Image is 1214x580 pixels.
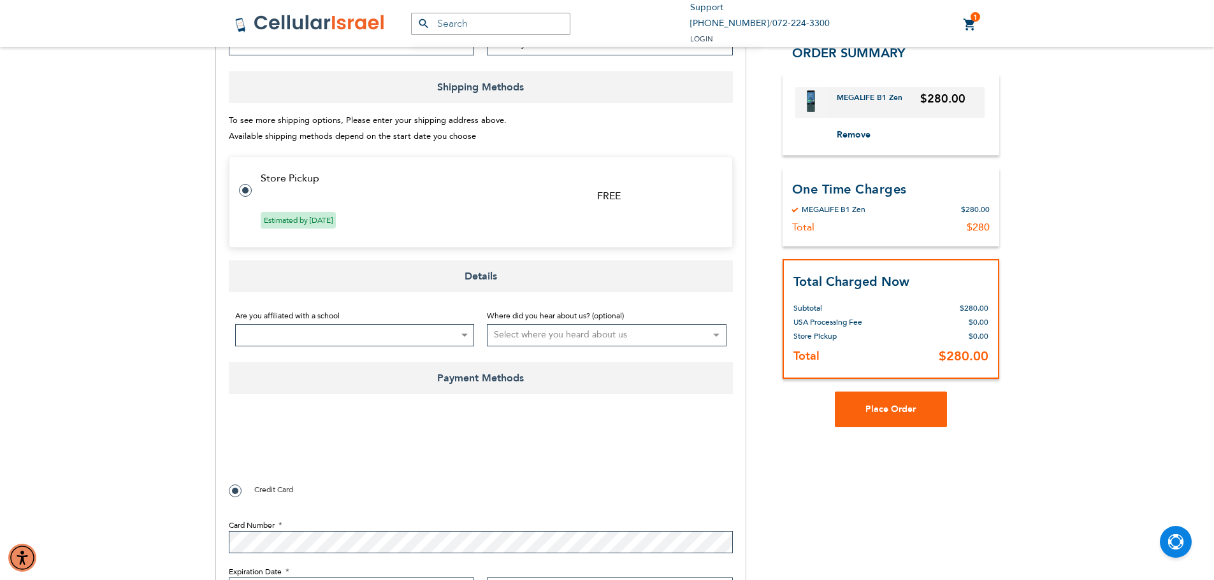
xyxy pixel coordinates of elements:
h3: One Time Charges [792,181,990,199]
div: Accessibility Menu [8,544,36,572]
strong: Total Charged Now [793,274,909,291]
th: Subtotal [793,292,893,315]
span: $280.00 [939,348,988,365]
span: Login [690,34,713,44]
span: Estimated by [DATE] [261,212,336,229]
td: Store Pickup [261,173,717,184]
a: MEGALIFE B1 Zen [837,92,912,113]
div: MEGALIFE B1 Zen [802,205,865,215]
span: $280.00 [920,91,965,107]
a: 072-224-3300 [772,17,830,29]
span: Details [229,260,733,292]
span: Card Number [229,520,275,530]
span: Store Pickup [793,331,837,341]
div: Total [792,222,814,234]
strong: Total [793,348,820,364]
button: Place Order [835,392,947,427]
span: Order Summary [792,45,906,62]
img: MEGALIFE B1 Zen [807,90,816,112]
span: Credit Card [254,485,293,495]
span: To see more shipping options, Please enter your shipping address above. Available shipping method... [229,115,507,142]
span: $0.00 [969,317,988,327]
span: USA Processing Fee [793,317,862,327]
span: Payment Methods [229,362,733,394]
a: Support [690,1,723,13]
span: $280.00 [960,303,988,313]
a: [PHONE_NUMBER] [690,17,769,29]
span: Where did you hear about us? (optional) [487,311,624,321]
input: Search [411,13,570,35]
span: FREE [597,189,621,203]
span: Remove [837,129,871,141]
li: / [690,16,830,32]
span: Shipping Methods [229,71,733,103]
span: 1 [973,12,978,22]
span: Are you affiliated with a school [235,311,340,321]
span: $0.00 [969,331,988,341]
span: Expiration Date [229,567,282,577]
a: 1 [963,17,977,32]
div: $280.00 [961,205,990,215]
span: Place Order [865,404,916,416]
div: $280 [967,222,990,234]
iframe: reCAPTCHA [229,423,423,472]
img: Cellular Israel [235,14,386,33]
